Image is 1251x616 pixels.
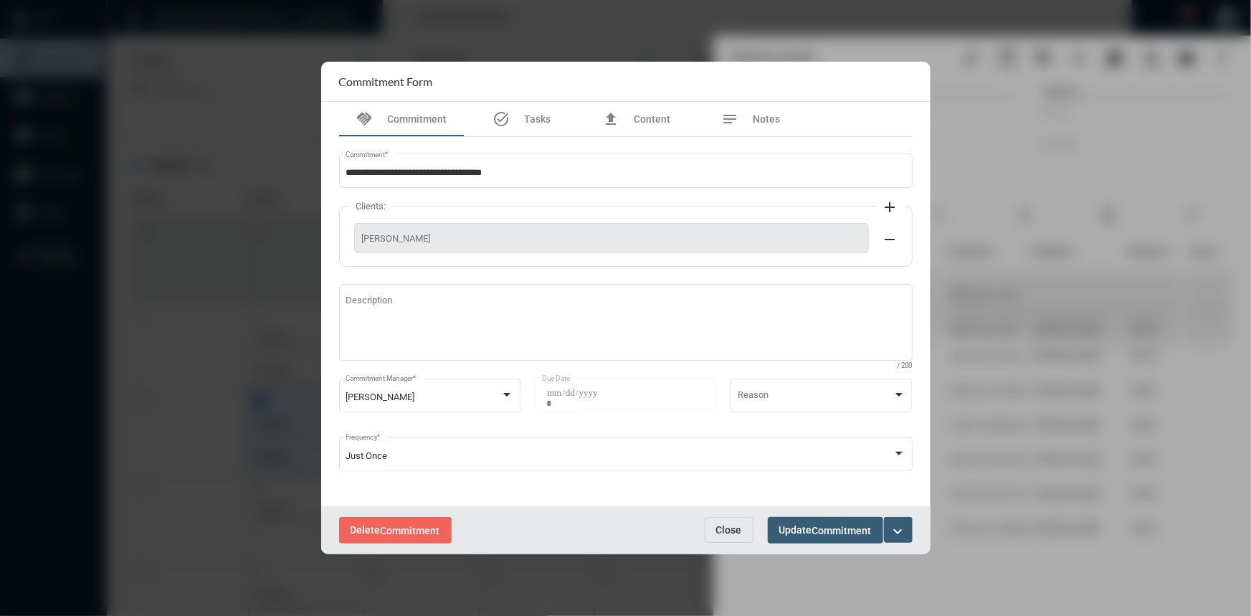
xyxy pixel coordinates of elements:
span: [PERSON_NAME] [362,233,861,244]
span: Tasks [524,113,551,125]
span: [PERSON_NAME] [346,392,414,402]
mat-icon: expand_more [890,523,907,540]
mat-icon: notes [722,110,739,128]
span: Notes [753,113,781,125]
mat-icon: file_upload [602,110,619,128]
mat-icon: add [882,199,899,216]
span: Commitment [812,525,872,536]
span: Close [716,524,742,536]
label: Clients: [349,201,394,212]
span: Just Once [346,450,387,461]
button: Close [705,517,753,543]
button: DeleteCommitment [339,517,452,544]
mat-icon: remove [882,231,899,248]
mat-icon: task_alt [493,110,510,128]
span: Update [779,524,872,536]
mat-icon: handshake [356,110,374,128]
span: Content [634,113,670,125]
span: Commitment [388,113,447,125]
mat-hint: / 200 [898,362,913,370]
span: Delete [351,524,440,536]
h2: Commitment Form [339,75,433,88]
button: UpdateCommitment [768,517,883,544]
span: Commitment [381,525,440,536]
